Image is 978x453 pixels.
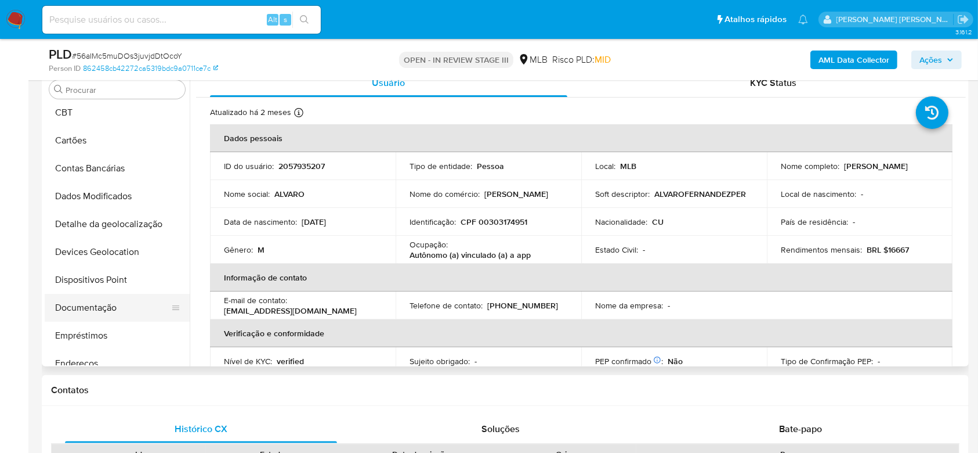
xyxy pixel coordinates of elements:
[595,189,650,199] p: Soft descriptor :
[878,356,880,366] p: -
[210,124,952,152] th: Dados pessoais
[957,13,969,26] a: Sair
[595,53,611,66] span: MID
[861,189,863,199] p: -
[410,300,483,311] p: Telefone de contato :
[595,161,615,171] p: Local :
[45,322,190,350] button: Empréstimos
[45,350,190,378] button: Endereços
[399,52,513,68] p: OPEN - IN REVIEW STAGE III
[54,85,63,94] button: Procurar
[292,12,316,28] button: search-icon
[781,356,873,366] p: Tipo de Confirmação PEP :
[595,356,663,366] p: PEP confirmado :
[461,217,527,227] p: CPF 00303174951
[45,210,190,238] button: Detalhe da geolocalização
[836,14,954,25] p: andrea.asantos@mercadopago.com.br
[268,14,277,25] span: Alt
[284,14,287,25] span: s
[49,63,81,74] b: Person ID
[750,76,796,89] span: KYC Status
[668,300,670,311] p: -
[595,217,647,227] p: Nacionalidade :
[781,245,862,255] p: Rendimentos mensais :
[210,264,952,292] th: Informação de contato
[781,189,856,199] p: Local de nascimento :
[410,239,448,250] p: Ocupação :
[302,217,326,227] p: [DATE]
[911,51,962,69] button: Ações
[224,305,357,316] p: [EMAIL_ADDRESS][DOMAIN_NAME]
[818,51,889,69] b: AML Data Collector
[955,27,972,37] span: 3.161.2
[779,422,822,436] span: Bate-papo
[481,422,520,436] span: Soluções
[410,356,470,366] p: Sujeito obrigado :
[620,161,636,171] p: MLB
[45,127,190,154] button: Cartões
[652,217,664,227] p: CU
[484,189,548,199] p: [PERSON_NAME]
[781,161,839,171] p: Nome completo :
[643,245,645,255] p: -
[477,161,504,171] p: Pessoa
[258,245,265,255] p: M
[410,250,531,260] p: Autônomo (a) vinculado (a) a app
[210,319,952,347] th: Verificação e conformidade
[175,422,227,436] span: Histórico CX
[798,15,808,24] a: Notificações
[552,53,611,66] span: Risco PLD:
[410,189,480,199] p: Nome do comércio :
[51,384,959,396] h1: Contatos
[474,356,477,366] p: -
[781,217,848,227] p: País de residência :
[654,189,746,199] p: ALVAROFERNANDEZPER
[66,85,180,95] input: Procurar
[210,107,291,118] p: Atualizado há 2 meses
[277,356,304,366] p: verified
[518,53,548,66] div: MLB
[595,300,663,311] p: Nome da empresa :
[410,217,456,227] p: Identificação :
[224,356,272,366] p: Nível de KYC :
[72,50,182,62] span: # 56aIMc5muDOs3juvjdDtOcoY
[810,51,897,69] button: AML Data Collector
[45,182,190,210] button: Dados Modificados
[224,217,297,227] p: Data de nascimento :
[45,238,190,266] button: Devices Geolocation
[867,245,909,255] p: BRL $16667
[224,295,287,305] p: E-mail de contato :
[919,51,942,69] span: Ações
[725,13,787,26] span: Atalhos rápidos
[844,161,908,171] p: [PERSON_NAME]
[372,76,405,89] span: Usuário
[45,294,180,322] button: Documentação
[224,245,253,255] p: Gênero :
[224,189,270,199] p: Nome social :
[595,245,638,255] p: Estado Civil :
[853,217,855,227] p: -
[274,189,305,199] p: ALVARO
[668,356,683,366] p: Não
[224,161,274,171] p: ID do usuário :
[410,161,472,171] p: Tipo de entidade :
[83,63,218,74] a: 862458cb42272ca5319bdc9a0711ce7c
[487,300,558,311] p: [PHONE_NUMBER]
[42,12,321,27] input: Pesquise usuários ou casos...
[45,266,190,294] button: Dispositivos Point
[45,99,190,127] button: CBT
[278,161,325,171] p: 2057935207
[49,45,72,63] b: PLD
[45,154,190,182] button: Contas Bancárias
